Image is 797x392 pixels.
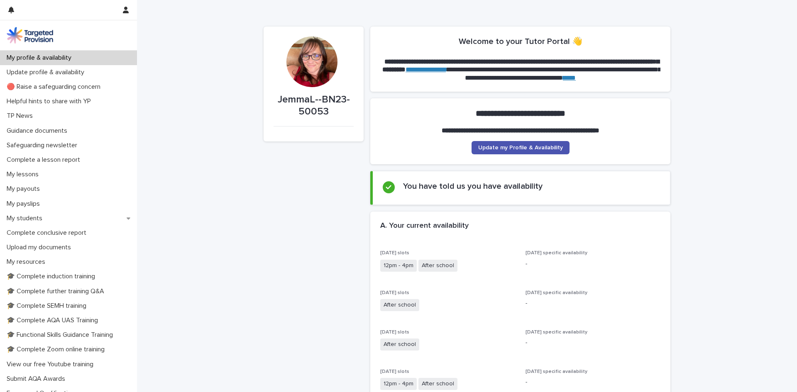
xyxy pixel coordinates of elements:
[3,243,78,251] p: Upload my documents
[472,141,570,154] a: Update my Profile & Availability
[380,299,419,311] span: After school
[7,27,53,44] img: M5nRWzHhSzIhMunXDL62
[3,170,45,178] p: My lessons
[380,290,409,295] span: [DATE] slots
[526,251,587,256] span: [DATE] specific availability
[380,222,469,231] h2: A. Your current availability
[3,68,91,76] p: Update profile & availability
[380,378,417,390] span: 12pm - 4pm
[3,331,120,339] p: 🎓 Functional Skills Guidance Training
[3,112,39,120] p: TP News
[418,378,457,390] span: After school
[459,37,582,46] h2: Welcome to your Tutor Portal 👋
[526,338,661,347] p: -
[380,260,417,272] span: 12pm - 4pm
[3,229,93,237] p: Complete conclusive report
[3,287,111,295] p: 🎓 Complete further training Q&A
[3,200,46,208] p: My payslips
[3,346,111,353] p: 🎓 Complete Zoom online training
[418,260,457,272] span: After school
[3,258,52,266] p: My resources
[3,185,46,193] p: My payouts
[526,369,587,374] span: [DATE] specific availability
[3,156,87,164] p: Complete a lesson report
[3,273,102,280] p: 🎓 Complete induction training
[380,369,409,374] span: [DATE] slots
[526,260,661,268] p: -
[274,94,354,118] p: JemmaL--BN23-50053
[380,338,419,351] span: After school
[526,378,661,387] p: -
[403,181,543,191] h2: You have told us you have availability
[3,141,84,149] p: Safeguarding newsletter
[3,302,93,310] p: 🎓 Complete SEMH training
[526,330,587,335] span: [DATE] specific availability
[3,83,107,91] p: 🔴 Raise a safeguarding concern
[526,299,661,308] p: -
[3,54,78,62] p: My profile & availability
[478,145,563,151] span: Update my Profile & Availability
[380,330,409,335] span: [DATE] slots
[3,127,74,135] p: Guidance documents
[3,360,100,368] p: View our free Youtube training
[3,97,98,105] p: Helpful hints to share with YP
[380,251,409,256] span: [DATE] slots
[526,290,587,295] span: [DATE] specific availability
[3,317,105,324] p: 🎓 Complete AQA UAS Training
[3,214,49,222] p: My students
[3,375,72,383] p: Submit AQA Awards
